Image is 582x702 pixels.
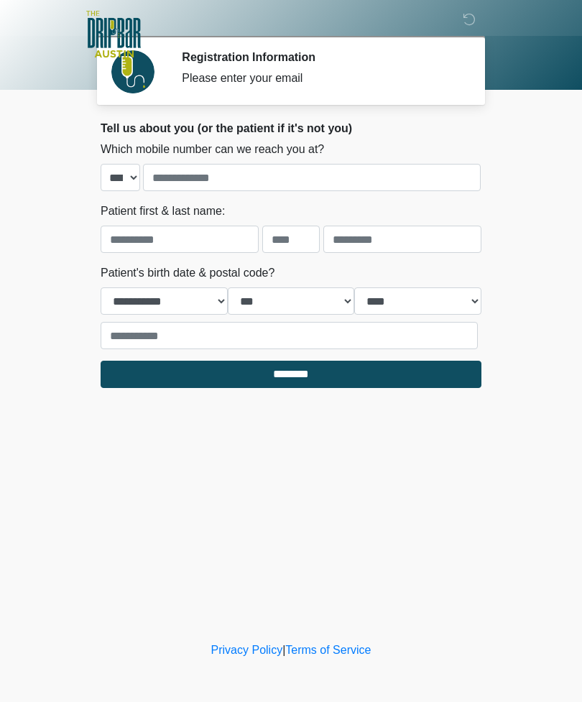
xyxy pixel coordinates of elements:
[282,644,285,656] a: |
[101,121,481,135] h2: Tell us about you (or the patient if it's not you)
[101,203,225,220] label: Patient first & last name:
[182,70,460,87] div: Please enter your email
[211,644,283,656] a: Privacy Policy
[111,50,154,93] img: Agent Avatar
[86,11,141,57] img: The DRIPBaR - Austin The Domain Logo
[101,264,274,282] label: Patient's birth date & postal code?
[101,141,324,158] label: Which mobile number can we reach you at?
[285,644,371,656] a: Terms of Service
